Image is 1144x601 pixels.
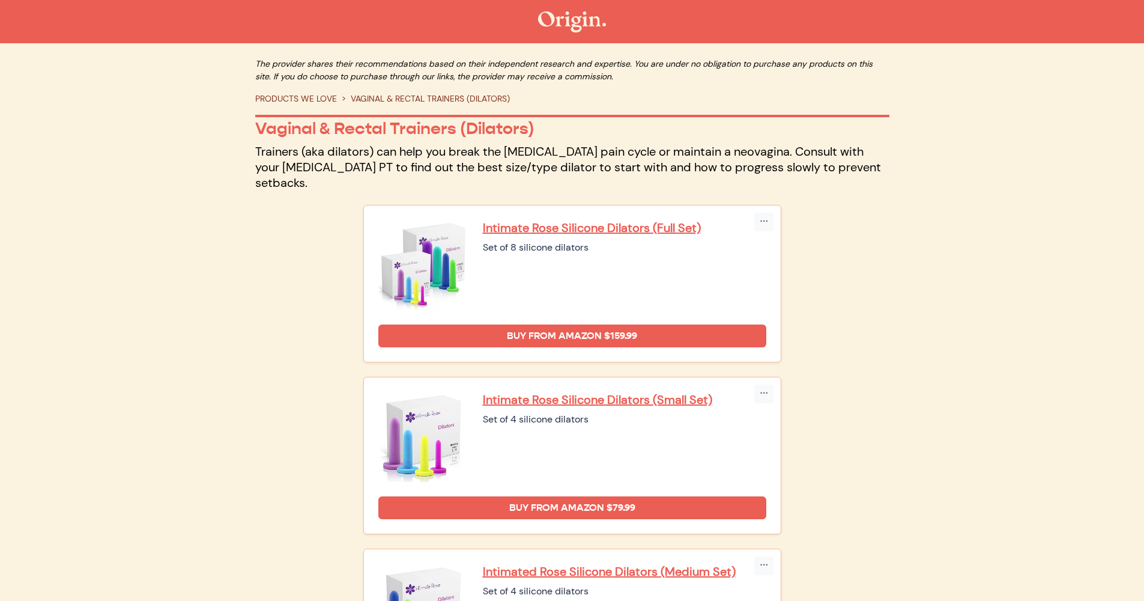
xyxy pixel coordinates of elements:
[378,325,766,347] a: Buy from Amazon $159.99
[538,11,606,32] img: The Origin Shop
[483,584,766,599] div: Set of 4 silicone dilators
[378,220,468,310] img: Intimate Rose Silicone Dilators (Full Set)
[255,118,889,139] p: Vaginal & Rectal Trainers (Dilators)
[255,93,337,104] a: PRODUCTS WE LOVE
[483,564,766,579] a: Intimated Rose Silicone Dilators (Medium Set)
[337,93,510,105] li: VAGINAL & RECTAL TRAINERS (DILATORS)
[378,496,766,519] a: Buy from Amazon $79.99
[483,392,766,407] a: Intimate Rose Silicone Dilators (Small Set)
[483,220,766,236] a: Intimate Rose Silicone Dilators (Full Set)
[483,412,766,427] div: Set of 4 silicone dilators
[255,144,889,191] p: Trainers (aka dilators) can help you break the [MEDICAL_DATA] pain cycle or maintain a neovagina....
[255,58,889,83] p: The provider shares their recommendations based on their independent research and expertise. You ...
[483,240,766,255] div: Set of 8 silicone dilators
[378,392,468,482] img: Intimate Rose Silicone Dilators (Small Set)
